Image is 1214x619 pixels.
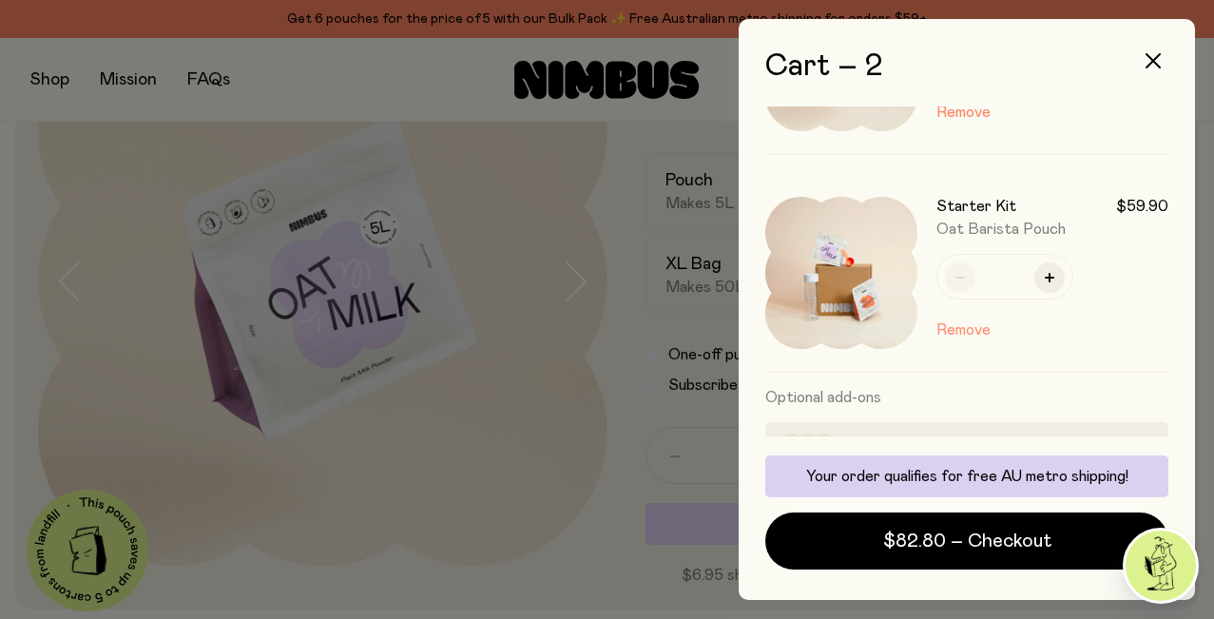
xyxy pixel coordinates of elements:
p: Your order qualifies for free AU metro shipping! [777,467,1157,486]
h2: Cart – 2 [765,49,1168,84]
span: Oat Barista Pouch [936,222,1066,237]
button: $82.80 – Checkout [765,513,1168,570]
button: Remove [936,319,991,341]
h3: Starter Kit [936,197,1016,216]
span: $82.80 – Checkout [883,528,1051,554]
img: agent [1126,531,1196,601]
span: $59.90 [1116,197,1168,216]
h3: Optional add-ons [765,373,1168,422]
button: Remove [936,101,991,124]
